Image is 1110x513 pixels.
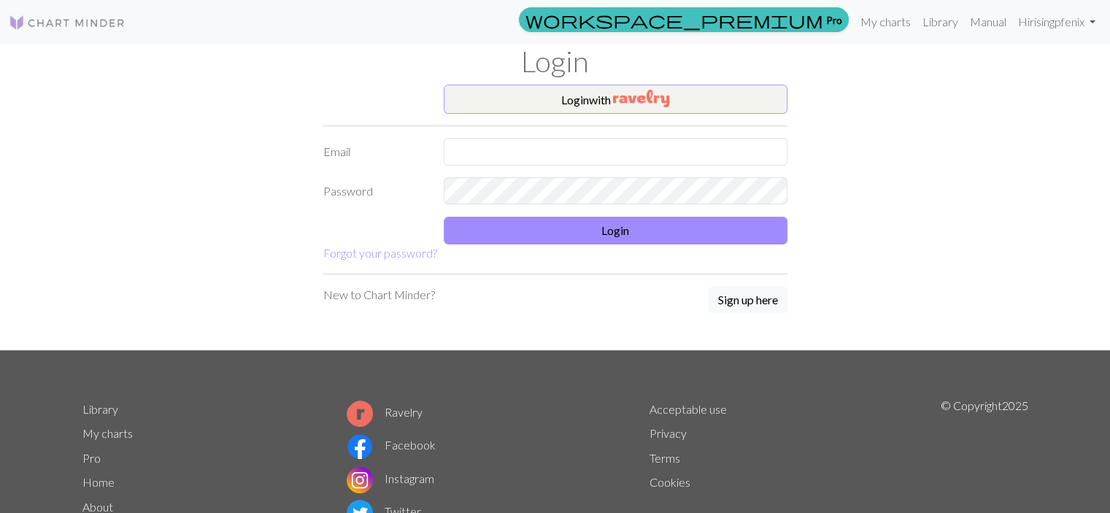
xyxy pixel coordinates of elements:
a: Forgot your password? [323,246,437,260]
p: New to Chart Minder? [323,286,435,304]
a: My charts [855,7,917,36]
a: Instagram [347,471,434,485]
span: workspace_premium [525,9,823,30]
a: Terms [650,451,680,465]
a: Privacy [650,426,687,440]
label: Password [315,177,435,205]
a: Sign up here [709,286,787,315]
a: Library [82,402,118,416]
h1: Login [74,44,1037,79]
a: Home [82,475,115,489]
a: Library [917,7,964,36]
a: Ravelry [347,405,423,419]
img: Facebook logo [347,433,373,460]
a: Manual [964,7,1012,36]
button: Login [444,217,787,244]
a: Cookies [650,475,690,489]
a: Pro [82,451,101,465]
img: Instagram logo [347,467,373,493]
button: Loginwith [444,85,787,114]
img: Ravelry logo [347,401,373,427]
img: Logo [9,14,126,31]
a: Hirisingpfenix [1012,7,1101,36]
a: My charts [82,426,133,440]
a: Facebook [347,438,436,452]
button: Sign up here [709,286,787,314]
a: Acceptable use [650,402,727,416]
a: Pro [519,7,849,32]
img: Ravelry [613,90,669,107]
label: Email [315,138,435,166]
